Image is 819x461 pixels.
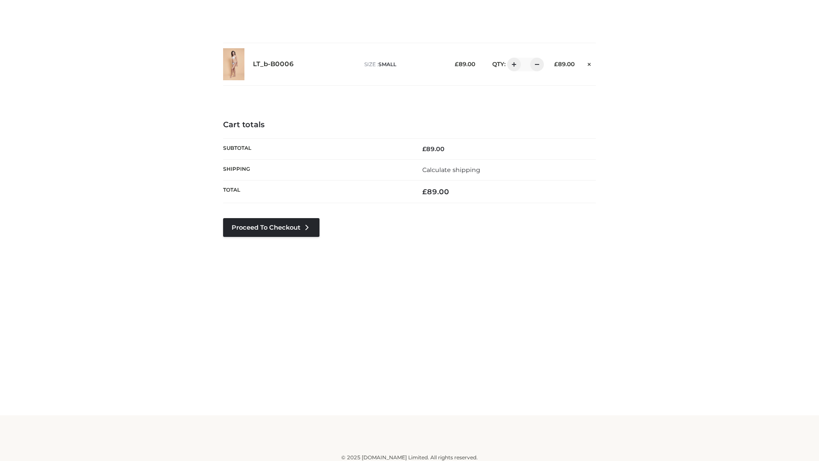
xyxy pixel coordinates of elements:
a: Proceed to Checkout [223,218,319,237]
div: QTY: [484,58,541,71]
span: £ [422,145,426,153]
span: £ [554,61,558,67]
span: £ [455,61,459,67]
bdi: 89.00 [455,61,475,67]
a: Remove this item [583,58,596,69]
th: Shipping [223,159,409,180]
bdi: 89.00 [422,145,444,153]
th: Total [223,181,409,203]
span: £ [422,187,427,196]
th: Subtotal [223,138,409,159]
h4: Cart totals [223,120,596,130]
a: LT_b-B0006 [253,60,294,68]
bdi: 89.00 [422,187,449,196]
a: Calculate shipping [422,166,480,174]
span: SMALL [378,61,396,67]
bdi: 89.00 [554,61,575,67]
p: size : [364,61,441,68]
